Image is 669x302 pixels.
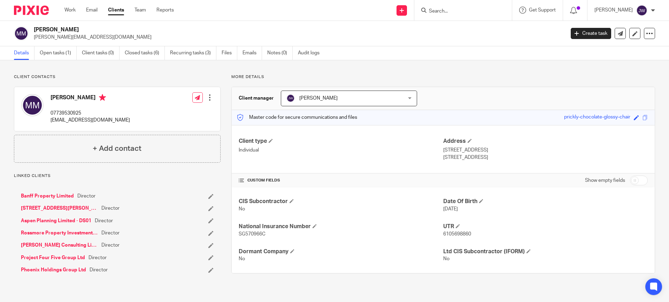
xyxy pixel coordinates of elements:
span: [PERSON_NAME] [299,96,338,101]
a: Email [86,7,98,14]
h4: CIS Subcontractor [239,198,443,205]
input: Search [428,8,491,15]
h4: UTR [443,223,648,230]
a: Details [14,46,34,60]
p: [PERSON_NAME] [594,7,633,14]
p: Client contacts [14,74,221,80]
span: Director [95,217,113,224]
a: Rossmore Property Investments Limited [21,230,98,237]
p: Master code for secure communications and files [237,114,357,121]
span: Director [101,230,120,237]
a: [STREET_ADDRESS][PERSON_NAME] Limited - Dissolved [21,205,98,212]
span: Director [101,205,120,212]
h3: Client manager [239,95,274,102]
p: 07739530925 [51,110,130,117]
a: Open tasks (1) [40,46,77,60]
a: Project Four Five Group Ltd [21,254,85,261]
a: Closed tasks (6) [125,46,165,60]
a: Create task [571,28,611,39]
span: No [239,207,245,211]
a: Phoenix Holdings Group Ltd [21,266,86,273]
p: [STREET_ADDRESS] [443,147,648,154]
p: [PERSON_NAME][EMAIL_ADDRESS][DOMAIN_NAME] [34,34,560,41]
a: Client tasks (0) [82,46,120,60]
h4: National Insurance Number [239,223,443,230]
span: [DATE] [443,207,458,211]
span: Get Support [529,8,556,13]
span: Director [101,242,120,249]
a: Clients [108,7,124,14]
a: Audit logs [298,46,325,60]
a: Files [222,46,237,60]
p: [EMAIL_ADDRESS][DOMAIN_NAME] [51,117,130,124]
h4: Ltd CIS Subcontractor (IFORM) [443,248,648,255]
img: svg%3E [21,94,44,116]
span: SG570966C [239,232,266,237]
span: 6105698860 [443,232,471,237]
div: prickly-chocolate-glossy-chair [564,114,630,122]
h4: Dormant Company [239,248,443,255]
a: [PERSON_NAME] Consulting Limited [21,242,98,249]
a: Aspen Planning Limited - DS01 [21,217,91,224]
p: Individual [239,147,443,154]
img: svg%3E [286,94,295,102]
h2: [PERSON_NAME] [34,26,455,33]
img: svg%3E [636,5,647,16]
a: Work [64,7,76,14]
label: Show empty fields [585,177,625,184]
a: Reports [156,7,174,14]
span: Director [90,266,108,273]
p: More details [231,74,655,80]
a: Banff Property Limited [21,193,74,200]
span: Director [77,193,95,200]
h4: + Add contact [93,143,141,154]
a: Team [134,7,146,14]
i: Primary [99,94,106,101]
a: Notes (0) [267,46,293,60]
a: Emails [243,46,262,60]
h4: Date Of Birth [443,198,648,205]
p: Linked clients [14,173,221,179]
img: svg%3E [14,26,29,41]
h4: CUSTOM FIELDS [239,178,443,183]
span: Director [89,254,107,261]
p: [STREET_ADDRESS] [443,154,648,161]
img: Pixie [14,6,49,15]
h4: Client type [239,138,443,145]
h4: [PERSON_NAME] [51,94,130,103]
span: No [443,256,449,261]
a: Recurring tasks (3) [170,46,216,60]
h4: Address [443,138,648,145]
span: No [239,256,245,261]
